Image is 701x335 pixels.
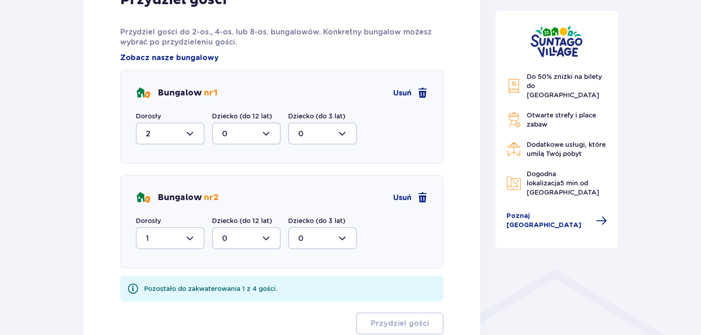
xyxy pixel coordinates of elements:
[393,192,428,203] a: Usuń
[506,142,521,156] img: Restaurant Icon
[527,73,602,99] span: Do 50% zniżki na bilety do [GEOGRAPHIC_DATA]
[506,176,521,190] img: Map Icon
[204,192,219,203] span: nr 2
[530,26,583,57] img: Suntago Village
[527,112,596,128] span: Otwarte strefy i place zabaw
[212,216,272,225] label: Dziecko (do 12 lat)
[136,216,161,225] label: Dorosły
[158,88,217,99] p: Bungalow
[212,112,272,121] label: Dziecko (do 12 lat)
[393,88,428,99] a: Usuń
[288,112,345,121] label: Dziecko (do 3 lat)
[158,192,219,203] p: Bungalow
[393,193,412,203] span: Usuń
[356,313,444,335] button: Przydziel gości
[560,179,580,187] span: 5 min.
[144,284,278,293] div: Pozostało do zakwaterowania 1 z 4 gości.
[506,212,607,230] a: Poznaj [GEOGRAPHIC_DATA]
[120,53,219,63] a: Zobacz nasze bungalowy
[120,27,444,47] p: Przydziel gości do 2-os., 4-os. lub 8-os. bungalowów. Konkretny bungalow możesz wybrać po przydzi...
[204,88,217,98] span: nr 1
[393,88,412,98] span: Usuń
[506,212,591,230] span: Poznaj [GEOGRAPHIC_DATA]
[136,86,150,100] img: bungalows Icon
[506,78,521,94] img: Discount Icon
[527,170,599,196] span: Dogodna lokalizacja od [GEOGRAPHIC_DATA]
[527,141,606,157] span: Dodatkowe usługi, które umilą Twój pobyt
[506,112,521,127] img: Grill Icon
[136,112,161,121] label: Dorosły
[371,318,429,329] p: Przydziel gości
[136,190,150,205] img: bungalows Icon
[288,216,345,225] label: Dziecko (do 3 lat)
